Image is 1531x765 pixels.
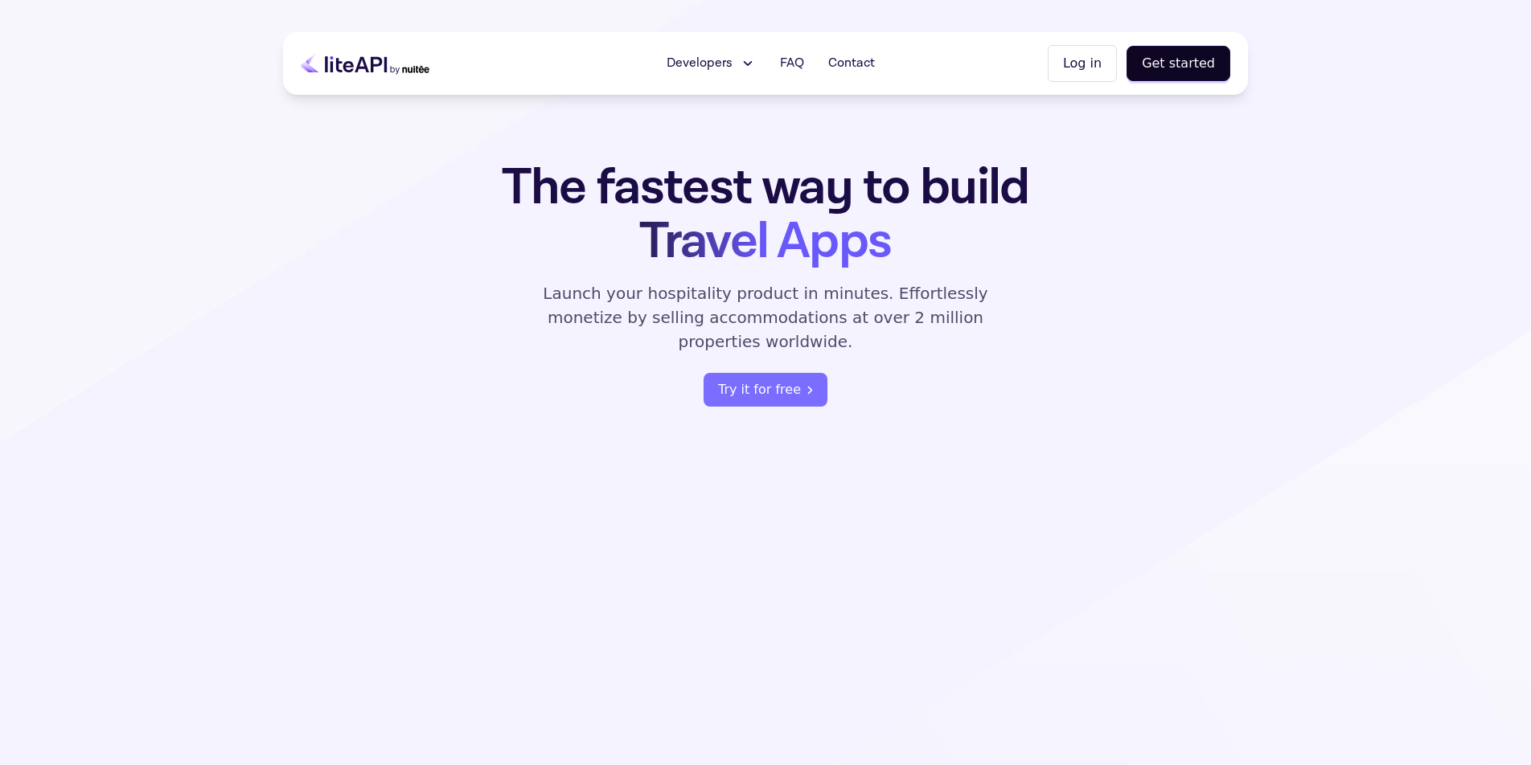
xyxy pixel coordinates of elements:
[704,373,827,407] a: register
[1048,45,1117,82] button: Log in
[770,47,814,80] a: FAQ
[667,54,733,73] span: Developers
[451,161,1080,268] h1: The fastest way to build
[639,208,891,275] span: Travel Apps
[524,281,1007,354] p: Launch your hospitality product in minutes. Effortlessly monetize by selling accommodations at ov...
[1127,46,1230,81] button: Get started
[657,47,765,80] button: Developers
[780,54,804,73] span: FAQ
[704,373,827,407] button: Try it for free
[828,54,875,73] span: Contact
[819,47,885,80] a: Contact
